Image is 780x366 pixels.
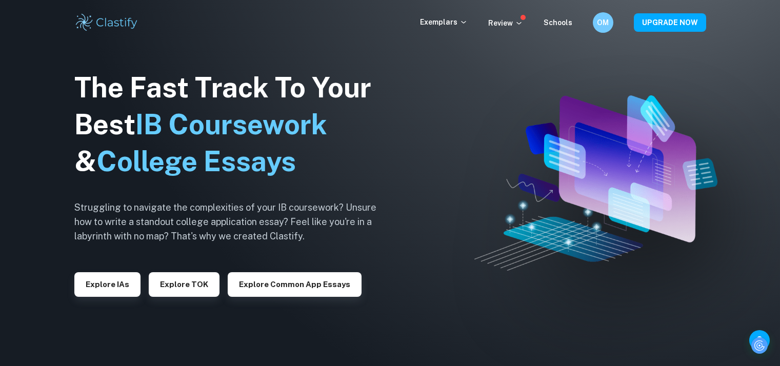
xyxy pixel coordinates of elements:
[74,200,392,243] h6: Struggling to navigate the complexities of your IB coursework? Unsure how to write a standout col...
[488,17,523,29] p: Review
[544,18,572,27] a: Schools
[74,12,139,33] img: Clastify logo
[149,279,219,289] a: Explore TOK
[634,13,706,32] button: UPGRADE NOW
[74,279,141,289] a: Explore IAs
[135,108,327,140] span: IB Coursework
[228,279,362,289] a: Explore Common App essays
[593,12,613,33] button: OM
[749,330,770,351] button: Help and Feedback
[74,69,392,180] h1: The Fast Track To Your Best &
[420,16,468,28] p: Exemplars
[96,145,296,177] span: College Essays
[474,95,717,271] img: Clastify hero
[74,272,141,297] button: Explore IAs
[228,272,362,297] button: Explore Common App essays
[149,272,219,297] button: Explore TOK
[597,17,609,28] h6: OM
